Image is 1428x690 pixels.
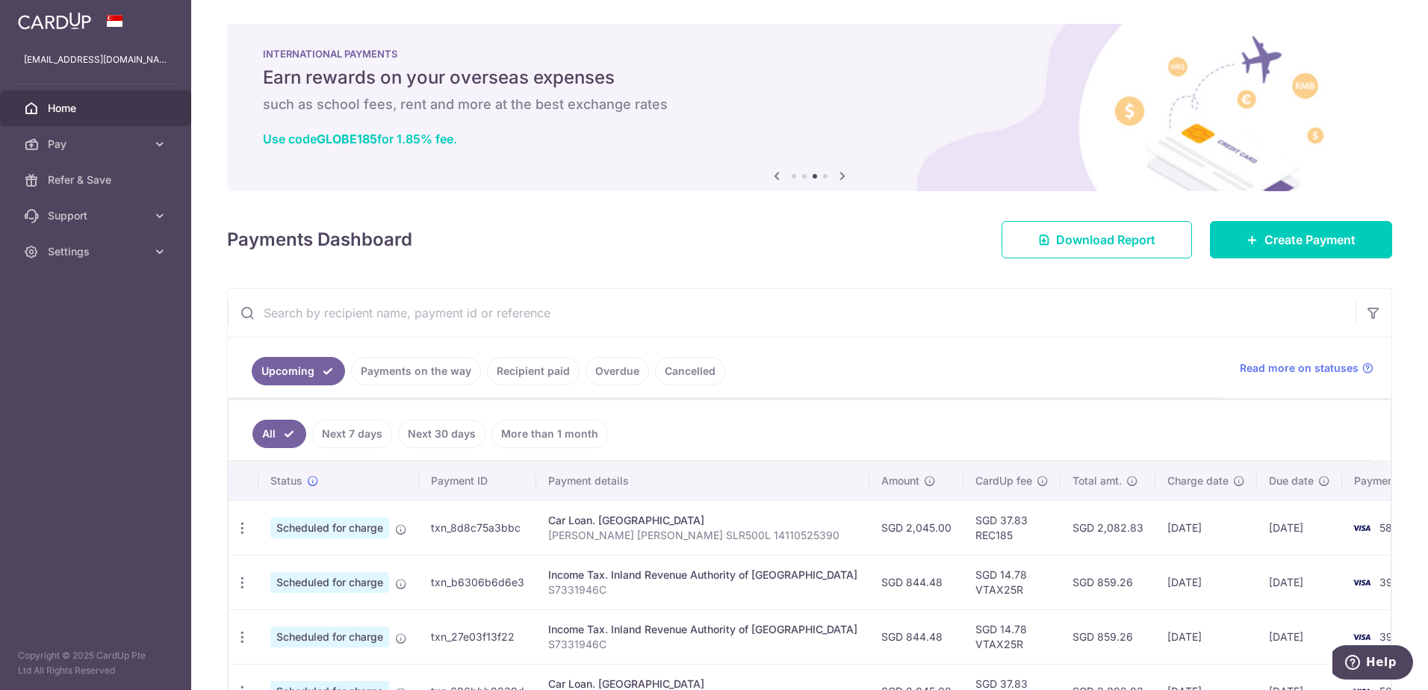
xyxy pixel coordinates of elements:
td: [DATE] [1257,500,1342,555]
a: Read more on statuses [1240,361,1373,376]
div: Income Tax. Inland Revenue Authority of [GEOGRAPHIC_DATA] [548,568,857,582]
img: CardUp [18,12,91,30]
th: Payment details [536,461,869,500]
a: Next 7 days [312,420,392,448]
div: Car Loan. [GEOGRAPHIC_DATA] [548,513,857,528]
img: Bank Card [1347,628,1376,646]
td: SGD 859.26 [1061,609,1155,664]
span: Support [48,208,146,223]
span: 3908 [1379,576,1406,588]
p: [PERSON_NAME] [PERSON_NAME] SLR500L 14110525390 [548,528,857,543]
a: Overdue [586,357,649,385]
td: [DATE] [1155,500,1257,555]
span: CardUp fee [975,473,1032,488]
a: Create Payment [1210,221,1392,258]
input: Search by recipient name, payment id or reference [228,289,1356,337]
span: Download Report [1056,231,1155,249]
span: Home [48,101,146,116]
td: [DATE] [1257,609,1342,664]
td: txn_8d8c75a3bbc [419,500,536,555]
p: [EMAIL_ADDRESS][DOMAIN_NAME] [24,52,167,67]
span: Read more on statuses [1240,361,1359,376]
span: Amount [881,473,919,488]
a: Recipient paid [487,357,580,385]
th: Payment ID [419,461,536,500]
img: International Payment Banner [227,24,1392,191]
td: SGD 37.83 REC185 [963,500,1061,555]
td: SGD 14.78 VTAX25R [963,609,1061,664]
img: Bank Card [1347,519,1376,537]
td: [DATE] [1155,609,1257,664]
a: Cancelled [655,357,725,385]
td: SGD 844.48 [869,609,963,664]
a: More than 1 month [491,420,608,448]
img: Bank Card [1347,574,1376,591]
a: Payments on the way [351,357,481,385]
span: Pay [48,137,146,152]
b: GLOBE185 [317,131,377,146]
span: Due date [1269,473,1314,488]
td: [DATE] [1257,555,1342,609]
span: Settings [48,244,146,259]
div: Income Tax. Inland Revenue Authority of [GEOGRAPHIC_DATA] [548,622,857,637]
span: Status [270,473,302,488]
td: SGD 859.26 [1061,555,1155,609]
td: SGD 2,082.83 [1061,500,1155,555]
h4: Payments Dashboard [227,226,412,253]
td: txn_27e03f13f22 [419,609,536,664]
h5: Earn rewards on your overseas expenses [263,66,1356,90]
a: Use codeGLOBE185for 1.85% fee. [263,131,457,146]
td: SGD 14.78 VTAX25R [963,555,1061,609]
a: All [252,420,306,448]
span: Scheduled for charge [270,517,389,538]
h6: such as school fees, rent and more at the best exchange rates [263,96,1356,114]
p: S7331946C [548,582,857,597]
span: 5869 [1379,521,1406,534]
p: S7331946C [548,637,857,652]
td: SGD 2,045.00 [869,500,963,555]
span: Create Payment [1264,231,1356,249]
span: 3908 [1379,630,1406,643]
a: Download Report [1002,221,1192,258]
td: txn_b6306b6d6e3 [419,555,536,609]
span: Scheduled for charge [270,627,389,647]
span: Refer & Save [48,172,146,187]
span: Scheduled for charge [270,572,389,593]
td: SGD 844.48 [869,555,963,609]
td: [DATE] [1155,555,1257,609]
iframe: Opens a widget where you can find more information [1332,645,1413,683]
p: INTERNATIONAL PAYMENTS [263,48,1356,60]
a: Upcoming [252,357,345,385]
a: Next 30 days [398,420,485,448]
span: Charge date [1167,473,1229,488]
span: Total amt. [1072,473,1122,488]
